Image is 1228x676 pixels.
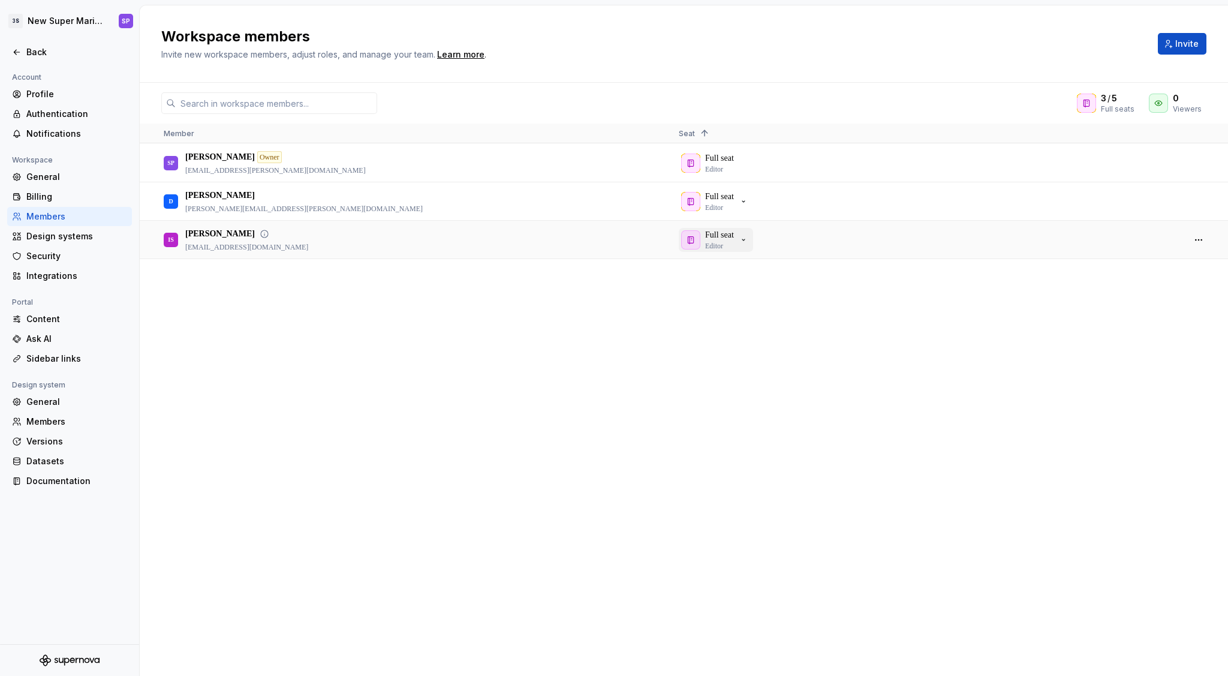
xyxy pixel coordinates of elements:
div: Members [26,211,127,223]
a: Integrations [7,266,132,286]
a: General [7,392,132,411]
span: . [435,50,486,59]
div: Design system [7,378,70,392]
svg: Supernova Logo [40,654,100,666]
p: [PERSON_NAME] [185,151,255,163]
a: Billing [7,187,132,206]
span: 5 [1112,92,1117,104]
a: Learn more [437,49,484,61]
span: 3 [1101,92,1106,104]
div: Owner [257,151,282,163]
a: Versions [7,432,132,451]
p: [PERSON_NAME] [185,228,255,240]
div: Content [26,313,127,325]
span: Seat [679,129,695,138]
a: General [7,167,132,187]
a: Design systems [7,227,132,246]
div: SP [122,16,130,26]
div: Notifications [26,128,127,140]
p: Editor [705,203,723,212]
div: General [26,396,127,408]
div: / [1101,92,1134,104]
p: Full seat [705,191,734,203]
p: [EMAIL_ADDRESS][DOMAIN_NAME] [185,242,308,252]
input: Search in workspace members... [176,92,377,114]
p: [PERSON_NAME] [185,190,255,202]
a: Sidebar links [7,349,132,368]
h2: Workspace members [161,27,1143,46]
div: Workspace [7,153,58,167]
div: Datasets [26,455,127,467]
span: Invite new workspace members, adjust roles, and manage your team. [161,49,435,59]
button: Full seatEditor [679,190,753,214]
div: Integrations [26,270,127,282]
button: Invite [1158,33,1206,55]
div: Documentation [26,475,127,487]
div: 3S [8,14,23,28]
span: Invite [1175,38,1199,50]
div: Viewers [1173,104,1202,114]
div: Versions [26,435,127,447]
div: Members [26,416,127,428]
span: Member [164,129,194,138]
div: Full seats [1101,104,1134,114]
p: [PERSON_NAME][EMAIL_ADDRESS][PERSON_NAME][DOMAIN_NAME] [185,204,423,214]
a: Datasets [7,452,132,471]
div: Sidebar links [26,353,127,365]
a: Authentication [7,104,132,124]
a: Documentation [7,471,132,491]
a: Notifications [7,124,132,143]
a: Content [7,310,132,329]
div: Design systems [26,230,127,242]
div: Profile [26,88,127,100]
a: Members [7,412,132,431]
a: Profile [7,85,132,104]
div: Account [7,70,46,85]
div: New Super Mario Design System [28,15,104,27]
a: Members [7,207,132,226]
div: Billing [26,191,127,203]
div: SP [167,151,174,175]
button: Full seatEditor [679,228,753,252]
a: Ask AI [7,329,132,348]
div: D [168,190,173,213]
div: IS [168,228,173,251]
div: General [26,171,127,183]
p: Editor [705,241,723,251]
a: Back [7,43,132,62]
span: 0 [1173,92,1179,104]
div: Portal [7,295,38,310]
a: Security [7,247,132,266]
p: Full seat [705,229,734,241]
div: Ask AI [26,333,127,345]
div: Security [26,250,127,262]
div: Authentication [26,108,127,120]
p: [EMAIL_ADDRESS][PERSON_NAME][DOMAIN_NAME] [185,166,366,175]
div: Back [26,46,127,58]
button: 3SNew Super Mario Design SystemSP [2,8,137,34]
